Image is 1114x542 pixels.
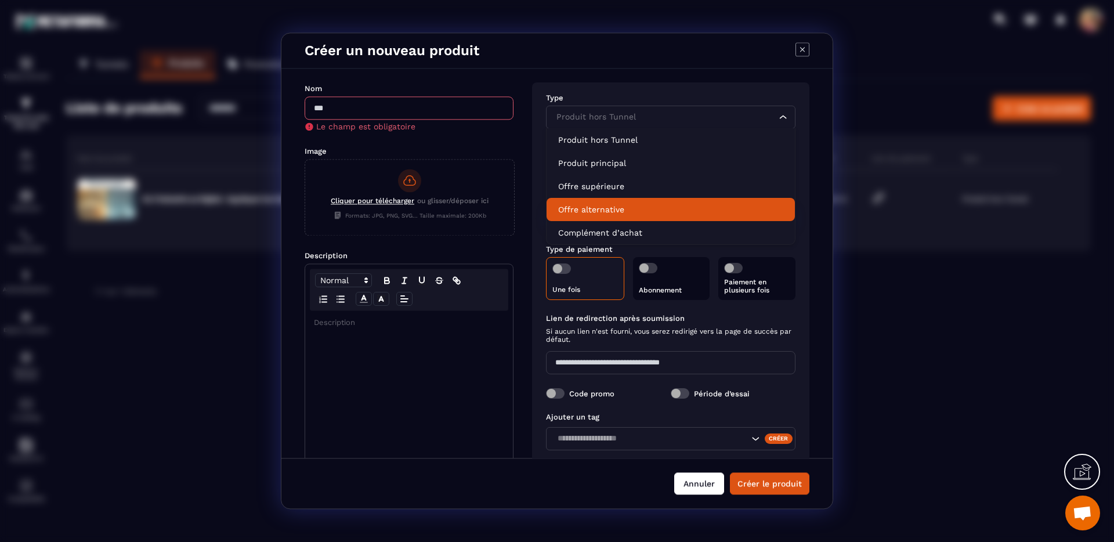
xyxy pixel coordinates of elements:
[305,42,479,59] h4: Créer un nouveau produit
[546,93,563,102] label: Type
[552,286,618,294] p: Une fois
[305,147,327,156] label: Image
[1065,496,1100,530] div: Ouvrir le chat
[639,286,704,294] p: Abonnement
[417,197,489,208] span: ou glisser/déposer ici
[558,180,783,192] p: Offre supérieure
[305,251,348,260] label: Description
[724,278,790,294] p: Paiement en plusieurs fois
[558,227,783,239] p: Complément d’achat
[546,427,795,450] div: Search for option
[765,433,793,444] div: Créer
[546,106,795,129] div: Search for option
[730,473,809,495] button: Créer le produit
[334,211,486,219] span: Formats: JPG, PNG, SVG... Taille maximale: 200Kb
[546,245,613,254] label: Type de paiement
[558,134,783,146] p: Produit hors Tunnel
[305,84,322,93] label: Nom
[331,197,414,205] span: Cliquer pour télécharger
[546,314,795,323] label: Lien de redirection après soumission
[554,111,776,124] input: Search for option
[558,204,783,215] p: Offre alternative
[569,389,614,398] label: Code promo
[546,327,795,344] span: Si aucun lien n'est fourni, vous serez redirigé vers la page de succès par défaut.
[674,473,724,495] button: Annuler
[558,157,783,169] p: Produit principal
[546,413,599,421] label: Ajouter un tag
[316,122,415,131] span: Le champ est obligatoire
[694,389,750,398] label: Période d’essai
[554,433,748,446] input: Search for option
